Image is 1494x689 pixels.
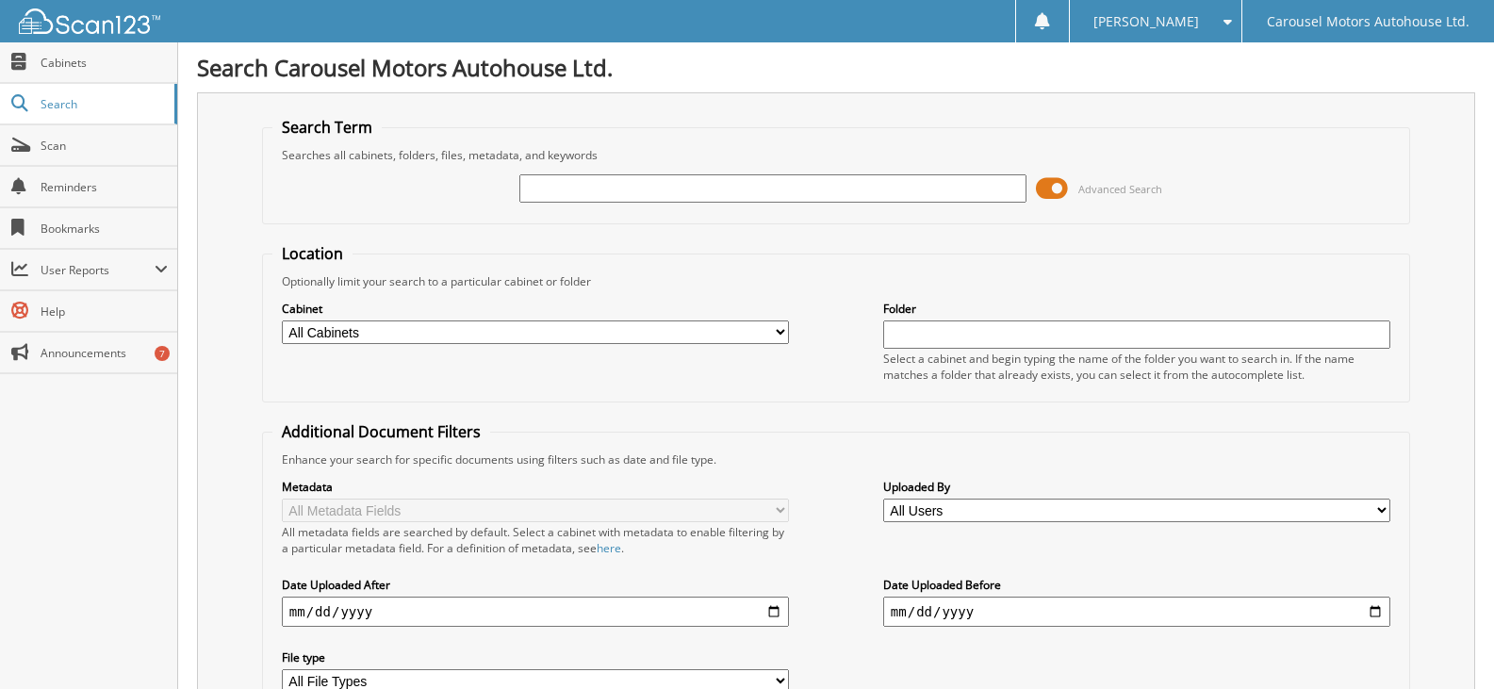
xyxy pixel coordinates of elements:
legend: Search Term [272,117,382,138]
span: Announcements [41,345,168,361]
div: Optionally limit your search to a particular cabinet or folder [272,273,1400,289]
span: Help [41,303,168,320]
span: Search [41,96,165,112]
iframe: Chat Widget [1400,599,1494,689]
label: Metadata [282,479,789,495]
input: start [282,597,789,627]
span: Bookmarks [41,221,168,237]
span: Scan [41,138,168,154]
label: Cabinet [282,301,789,317]
legend: Location [272,243,353,264]
label: File type [282,649,789,665]
span: [PERSON_NAME] [1093,16,1199,27]
span: Reminders [41,179,168,195]
input: end [883,597,1390,627]
div: Select a cabinet and begin typing the name of the folder you want to search in. If the name match... [883,351,1390,383]
div: Enhance your search for specific documents using filters such as date and file type. [272,451,1400,468]
label: Folder [883,301,1390,317]
span: Carousel Motors Autohouse Ltd. [1267,16,1469,27]
a: here [597,540,621,556]
span: Cabinets [41,55,168,71]
img: scan123-logo-white.svg [19,8,160,34]
h1: Search Carousel Motors Autohouse Ltd. [197,52,1475,83]
div: All metadata fields are searched by default. Select a cabinet with metadata to enable filtering b... [282,524,789,556]
label: Date Uploaded Before [883,577,1390,593]
span: Advanced Search [1078,182,1162,196]
label: Date Uploaded After [282,577,789,593]
div: 7 [155,346,170,361]
span: User Reports [41,262,155,278]
label: Uploaded By [883,479,1390,495]
legend: Additional Document Filters [272,421,490,442]
div: Searches all cabinets, folders, files, metadata, and keywords [272,147,1400,163]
